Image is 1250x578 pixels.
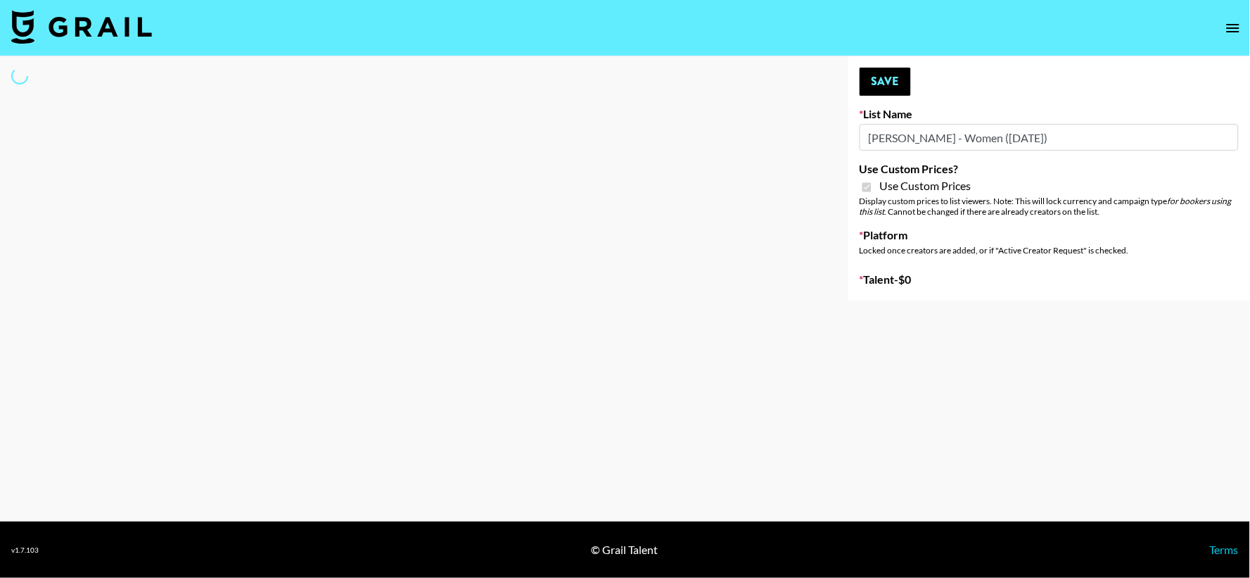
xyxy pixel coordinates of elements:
[860,68,911,96] button: Save
[11,10,152,44] img: Grail Talent
[860,107,1239,121] label: List Name
[860,196,1239,217] div: Display custom prices to list viewers. Note: This will lock currency and campaign type . Cannot b...
[591,543,658,557] div: © Grail Talent
[860,245,1239,256] div: Locked once creators are added, or if "Active Creator Request" is checked.
[860,162,1239,176] label: Use Custom Prices?
[860,196,1232,217] em: for bookers using this list
[11,546,39,555] div: v 1.7.103
[880,179,971,193] span: Use Custom Prices
[1219,14,1247,42] button: open drawer
[860,228,1239,242] label: Platform
[860,272,1239,287] label: Talent - $ 0
[1210,543,1239,556] a: Terms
